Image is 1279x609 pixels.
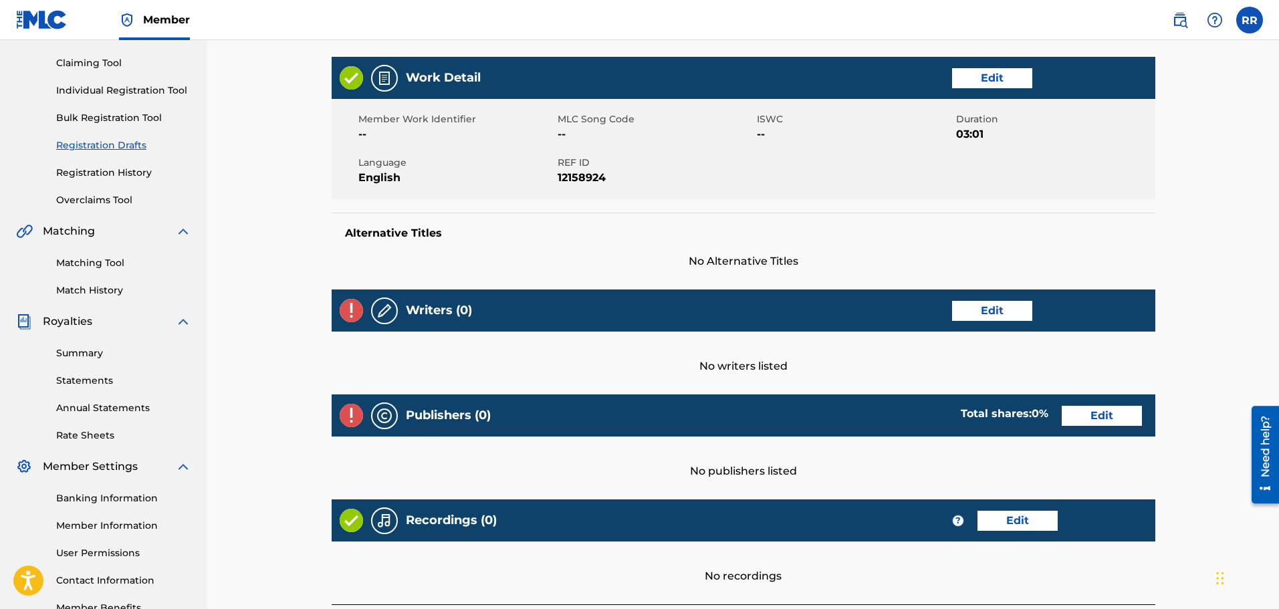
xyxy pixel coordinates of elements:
div: Help [1201,7,1228,33]
img: Royalties [16,314,32,330]
img: Recordings [376,513,392,529]
img: Invalid [340,404,363,427]
span: Language [358,156,554,170]
a: Edit [952,301,1032,321]
img: Top Rightsholder [119,12,135,28]
span: REF ID [558,156,753,170]
img: MLC Logo [16,10,68,29]
div: Drag [1216,558,1224,598]
span: English [358,170,554,186]
img: Publishers [376,408,392,424]
div: No publishers listed [332,437,1155,479]
img: expand [175,223,191,239]
div: No writers listed [332,332,1155,374]
a: Edit [1062,406,1142,426]
a: Claiming Tool [56,56,191,70]
a: Rate Sheets [56,429,191,443]
span: Royalties [43,314,92,330]
img: search [1172,12,1188,28]
a: User Permissions [56,546,191,560]
img: Work Detail [376,70,392,86]
img: help [1207,12,1223,28]
img: Matching [16,223,33,239]
span: 0 % [1032,407,1048,420]
div: Total shares: [961,406,1048,422]
a: Annual Statements [56,401,191,415]
a: Edit [952,68,1032,88]
img: expand [175,314,191,330]
img: Writers [376,303,392,319]
a: Overclaims Tool [56,193,191,207]
a: Banking Information [56,491,191,505]
a: Bulk Registration Tool [56,111,191,125]
a: Statements [56,374,191,388]
span: 03:01 [956,126,1152,142]
a: Member Information [56,519,191,533]
a: Public Search [1167,7,1193,33]
div: No recordings [332,541,1155,584]
span: -- [558,126,753,142]
span: MLC Song Code [558,112,753,126]
a: Contact Information [56,574,191,588]
h5: Writers (0) [406,303,472,318]
span: Member [143,12,190,27]
a: Edit [977,511,1058,531]
a: Individual Registration Tool [56,84,191,98]
h5: Publishers (0) [406,408,491,423]
span: Duration [956,112,1152,126]
h5: Work Detail [406,70,481,86]
span: -- [358,126,554,142]
span: Member Work Identifier [358,112,554,126]
span: 12158924 [558,170,753,186]
iframe: Resource Center [1242,400,1279,508]
span: ISWC [757,112,953,126]
span: ? [953,515,963,526]
span: Matching [43,223,95,239]
h5: Recordings (0) [406,513,497,528]
a: Match History [56,283,191,297]
span: -- [757,126,953,142]
span: No Alternative Titles [332,253,1155,269]
img: expand [175,459,191,475]
span: Member Settings [43,459,138,475]
img: Valid [340,509,363,532]
img: Valid [340,66,363,90]
img: Invalid [340,299,363,322]
h5: Alternative Titles [345,227,1142,240]
a: Registration Drafts [56,138,191,152]
a: Registration History [56,166,191,180]
img: Member Settings [16,459,32,475]
div: User Menu [1236,7,1263,33]
a: Summary [56,346,191,360]
iframe: Chat Widget [1212,545,1279,609]
a: Matching Tool [56,256,191,270]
